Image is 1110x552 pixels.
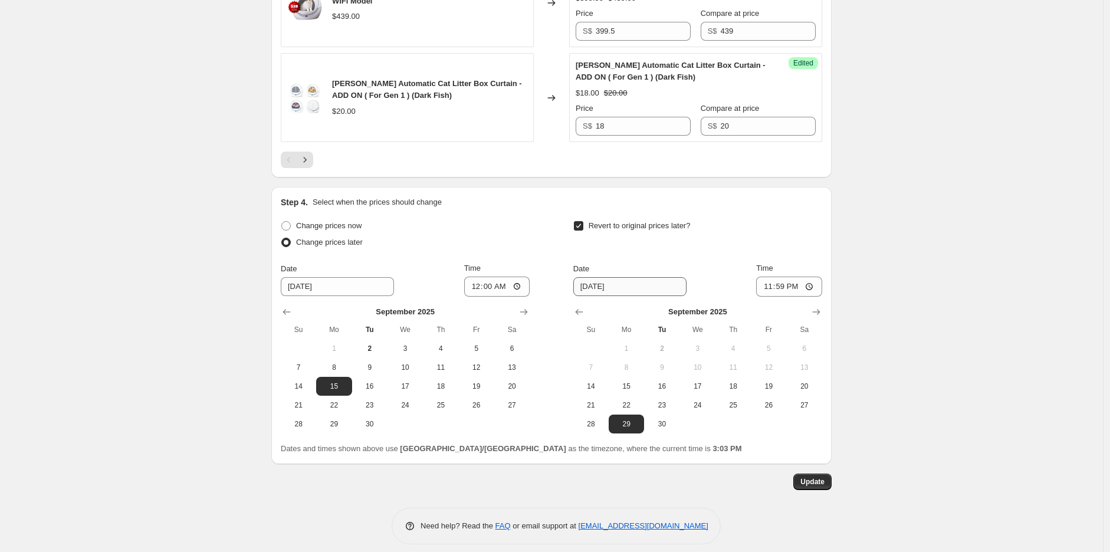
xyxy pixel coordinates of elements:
[649,400,675,410] span: 23
[649,363,675,372] span: 9
[800,477,825,487] span: Update
[756,382,781,391] span: 19
[685,400,711,410] span: 24
[613,363,639,372] span: 8
[316,377,352,396] button: Monday September 15 2025
[589,221,691,230] span: Revert to original prices later?
[332,79,522,100] span: [PERSON_NAME] Automatic Cat Litter Box Curtain - ADD ON ( For Gen 1 ) (Dark Fish)
[357,419,383,429] span: 30
[281,320,316,339] th: Sunday
[573,396,609,415] button: Sunday September 21 2025
[720,344,746,353] span: 4
[464,382,490,391] span: 19
[400,444,566,453] b: [GEOGRAPHIC_DATA]/[GEOGRAPHIC_DATA]
[287,80,323,116] img: 4variants_80x.png
[357,363,383,372] span: 9
[756,277,822,297] input: 12:00
[313,196,442,208] p: Select when the prices should change
[613,400,639,410] span: 22
[423,339,458,358] button: Thursday September 4 2025
[499,363,525,372] span: 13
[787,339,822,358] button: Saturday September 6 2025
[392,382,418,391] span: 17
[357,325,383,334] span: Tu
[285,363,311,372] span: 7
[573,320,609,339] th: Sunday
[494,377,530,396] button: Saturday September 20 2025
[751,339,786,358] button: Friday September 5 2025
[332,11,360,22] div: $439.00
[281,415,316,433] button: Sunday September 28 2025
[680,339,715,358] button: Wednesday September 3 2025
[644,358,679,377] button: Tuesday September 9 2025
[680,320,715,339] th: Wednesday
[285,325,311,334] span: Su
[720,363,746,372] span: 11
[751,358,786,377] button: Friday September 12 2025
[316,358,352,377] button: Monday September 8 2025
[808,304,825,320] button: Show next month, October 2025
[715,339,751,358] button: Thursday September 4 2025
[756,363,781,372] span: 12
[578,325,604,334] span: Su
[392,344,418,353] span: 3
[573,358,609,377] button: Sunday September 7 2025
[792,344,817,353] span: 6
[281,358,316,377] button: Sunday September 7 2025
[573,277,687,296] input: 9/2/2025
[316,415,352,433] button: Monday September 29 2025
[613,325,639,334] span: Mo
[281,396,316,415] button: Sunday September 21 2025
[316,339,352,358] button: Monday September 1 2025
[715,377,751,396] button: Thursday September 18 2025
[715,358,751,377] button: Thursday September 11 2025
[352,339,387,358] button: Today Tuesday September 2 2025
[499,344,525,353] span: 6
[712,444,741,453] b: 3:03 PM
[494,320,530,339] th: Saturday
[680,377,715,396] button: Wednesday September 17 2025
[464,400,490,410] span: 26
[296,221,362,230] span: Change prices now
[387,396,423,415] button: Wednesday September 24 2025
[792,382,817,391] span: 20
[720,400,746,410] span: 25
[464,264,481,272] span: Time
[685,363,711,372] span: 10
[428,344,454,353] span: 4
[715,320,751,339] th: Thursday
[297,152,313,168] button: Next
[464,277,530,297] input: 12:00
[751,377,786,396] button: Friday September 19 2025
[495,521,511,530] a: FAQ
[423,320,458,339] th: Thursday
[499,325,525,334] span: Sa
[511,521,579,530] span: or email support at
[578,363,604,372] span: 7
[644,320,679,339] th: Tuesday
[281,264,297,273] span: Date
[423,396,458,415] button: Thursday September 25 2025
[680,396,715,415] button: Wednesday September 24 2025
[685,382,711,391] span: 17
[428,400,454,410] span: 25
[792,400,817,410] span: 27
[387,377,423,396] button: Wednesday September 17 2025
[352,415,387,433] button: Tuesday September 30 2025
[644,377,679,396] button: Tuesday September 16 2025
[573,377,609,396] button: Sunday September 14 2025
[649,325,675,334] span: Tu
[701,104,760,113] span: Compare at price
[321,382,347,391] span: 15
[756,400,781,410] span: 26
[576,61,766,81] span: [PERSON_NAME] Automatic Cat Litter Box Curtain - ADD ON ( For Gen 1 ) (Dark Fish)
[701,9,760,18] span: Compare at price
[708,121,717,130] span: S$
[499,382,525,391] span: 20
[609,320,644,339] th: Monday
[494,339,530,358] button: Saturday September 6 2025
[649,382,675,391] span: 16
[285,382,311,391] span: 14
[281,444,742,453] span: Dates and times shown above use as the timezone, where the current time is
[459,377,494,396] button: Friday September 19 2025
